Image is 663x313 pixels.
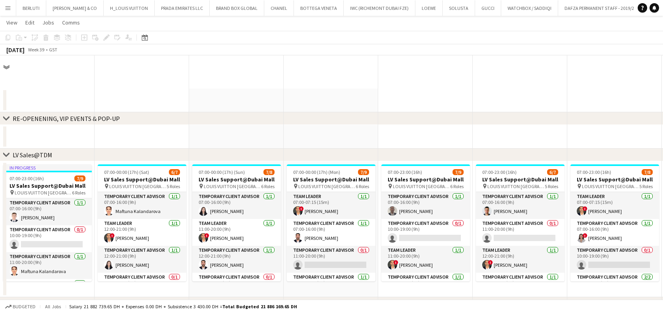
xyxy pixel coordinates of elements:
[44,304,63,309] span: All jobs
[381,273,470,300] app-card-role: Temporary Client Advisor1/111:00-20:00 (9h)
[22,17,38,28] a: Edit
[415,0,443,16] button: LOEWE
[169,169,180,175] span: 6/7
[344,0,415,16] button: IWC (RICHEMONT DUBAI FZE)
[488,260,493,265] span: !
[287,246,375,273] app-card-role: Temporary Client Advisor0/111:00-20:00 (9h)
[545,183,558,189] span: 5 Roles
[3,252,92,279] app-card-role: Temporary Client Advisor1/111:00-20:00 (9h)Maftuna Kalandarova
[3,17,21,28] a: View
[287,219,375,246] app-card-role: Temporary Client Advisor1/107:00-16:00 (9h)[PERSON_NAME]
[210,0,264,16] button: BRAND BOX GLOBAL
[13,304,36,309] span: Budgeted
[98,246,186,273] app-card-role: Temporary Client Advisor1/112:00-21:00 (9h)[PERSON_NAME]
[287,176,375,183] h3: LV Sales Support@Dubai Mall
[294,0,344,16] button: BOTTEGA VENETA
[3,279,92,306] app-card-role: Team Leader1/1
[582,183,639,189] span: LOUIS VUITTON [GEOGRAPHIC_DATA] - [GEOGRAPHIC_DATA]
[192,219,281,246] app-card-role: Team Leader1/111:00-20:00 (9h)![PERSON_NAME]
[358,169,369,175] span: 7/9
[205,233,209,238] span: !
[261,183,275,189] span: 6 Roles
[501,0,558,16] button: WATCHBOX / SADDIQI
[482,169,517,175] span: 07:00-23:00 (16h)
[3,182,92,189] h3: LV Sales Support@Dubai Mall
[570,246,659,273] app-card-role: Temporary Client Advisor0/110:00-19:00 (9h)
[74,175,85,181] span: 7/9
[287,164,375,281] app-job-card: 07:00-00:00 (17h) (Mon)7/9LV Sales Support@Dubai Mall LOUIS VUITTON [GEOGRAPHIC_DATA] - [GEOGRAPH...
[9,175,44,181] span: 07:00-23:00 (16h)
[98,164,186,281] app-job-card: 07:00-00:00 (17h) (Sat)6/7LV Sales Support@Dubai Mall LOUIS VUITTON [GEOGRAPHIC_DATA] - [GEOGRAPH...
[476,273,564,300] app-card-role: Temporary Client Advisor1/112:00-21:00 (9h)
[49,47,57,53] div: GST
[110,233,115,238] span: !
[15,190,72,196] span: LOUIS VUITTON [GEOGRAPHIC_DATA] - [GEOGRAPHIC_DATA]
[26,47,46,53] span: Week 39
[3,164,92,281] app-job-card: In progress07:00-23:00 (16h)7/9LV Sales Support@Dubai Mall LOUIS VUITTON [GEOGRAPHIC_DATA] - [GEO...
[98,219,186,246] app-card-role: Team Leader1/112:00-21:00 (9h)![PERSON_NAME]
[264,0,294,16] button: CHANEL
[192,273,281,300] app-card-role: Temporary Client Advisor0/113:00-22:00 (9h)
[69,304,297,309] div: Salary 21 882 739.65 DH + Expenses 0.00 DH + Subsistence 3 430.00 DH =
[558,0,648,16] button: DAFZA PERMANENT STAFF - 2019/2025
[62,19,80,26] span: Comms
[570,192,659,219] app-card-role: Team Leader1/107:00-07:15 (15m)![PERSON_NAME]
[199,169,245,175] span: 07:00-00:00 (17h) (Sun)
[287,273,375,300] app-card-role: Temporary Client Advisor1/112:00-21:00 (9h)
[298,183,356,189] span: LOUIS VUITTON [GEOGRAPHIC_DATA] - [GEOGRAPHIC_DATA]
[381,176,470,183] h3: LV Sales Support@Dubai Mall
[263,169,275,175] span: 7/8
[476,192,564,219] app-card-role: Temporary Client Advisor1/107:00-16:00 (9h)[PERSON_NAME]
[222,304,297,309] span: Total Budgeted 21 886 169.65 DH
[476,176,564,183] h3: LV Sales Support@Dubai Mall
[388,169,422,175] span: 07:00-23:00 (16h)
[204,183,261,189] span: LOUIS VUITTON [GEOGRAPHIC_DATA] - [GEOGRAPHIC_DATA]
[547,169,558,175] span: 6/7
[6,19,17,26] span: View
[476,246,564,273] app-card-role: Team Leader1/112:00-21:00 (9h)![PERSON_NAME]
[72,190,85,196] span: 6 Roles
[192,246,281,273] app-card-role: Temporary Client Advisor1/112:00-21:00 (9h)[PERSON_NAME]
[192,164,281,281] div: 07:00-00:00 (17h) (Sun)7/8LV Sales Support@Dubai Mall LOUIS VUITTON [GEOGRAPHIC_DATA] - [GEOGRAPH...
[3,198,92,225] app-card-role: Temporary Client Advisor1/107:00-16:00 (9h)[PERSON_NAME]
[192,192,281,219] app-card-role: Temporary Client Advisor1/107:00-16:00 (9h)[PERSON_NAME]
[13,115,120,123] div: RE-OPENENING, VIP EVENTS & POP-UP
[381,192,470,219] app-card-role: Temporary Client Advisor1/107:00-16:00 (9h)[PERSON_NAME]
[98,176,186,183] h3: LV Sales Support@Dubai Mall
[475,0,501,16] button: GUCCI
[167,183,180,189] span: 5 Roles
[639,183,653,189] span: 5 Roles
[570,273,659,311] app-card-role: Temporary Client Advisor2/213:00-22:00 (9h)
[98,192,186,219] app-card-role: Temporary Client Advisor1/107:00-16:00 (9h)Maftuna Kalandarova
[46,0,104,16] button: [PERSON_NAME] & CO
[3,225,92,252] app-card-role: Temporary Client Advisor0/110:00-19:00 (9h)
[642,169,653,175] span: 7/8
[16,0,46,16] button: BERLUTI
[3,164,92,171] div: In progress
[570,176,659,183] h3: LV Sales Support@Dubai Mall
[450,183,464,189] span: 6 Roles
[299,206,304,211] span: !
[104,169,149,175] span: 07:00-00:00 (17h) (Sat)
[381,164,470,281] app-job-card: 07:00-23:00 (16h)7/9LV Sales Support@Dubai Mall LOUIS VUITTON [GEOGRAPHIC_DATA] - [GEOGRAPHIC_DAT...
[381,219,470,246] app-card-role: Temporary Client Advisor0/110:00-19:00 (9h)
[98,273,186,300] app-card-role: Temporary Client Advisor0/114:00-23:00 (9h)
[381,246,470,273] app-card-role: Team Leader1/111:00-20:00 (9h)![PERSON_NAME]
[577,169,611,175] span: 07:00-23:00 (16h)
[394,260,398,265] span: !
[570,164,659,281] div: 07:00-23:00 (16h)7/8LV Sales Support@Dubai Mall LOUIS VUITTON [GEOGRAPHIC_DATA] - [GEOGRAPHIC_DAT...
[583,206,587,211] span: !
[453,169,464,175] span: 7/9
[287,192,375,219] app-card-role: Team Leader1/107:00-07:15 (15m)![PERSON_NAME]
[4,302,37,311] button: Budgeted
[487,183,545,189] span: LOUIS VUITTON [GEOGRAPHIC_DATA] - [GEOGRAPHIC_DATA]
[42,19,54,26] span: Jobs
[13,151,52,159] div: LV Sales@TDM
[476,164,564,281] app-job-card: 07:00-23:00 (16h)6/7LV Sales Support@Dubai Mall LOUIS VUITTON [GEOGRAPHIC_DATA] - [GEOGRAPHIC_DAT...
[393,183,450,189] span: LOUIS VUITTON [GEOGRAPHIC_DATA] - [GEOGRAPHIC_DATA]
[39,17,57,28] a: Jobs
[293,169,340,175] span: 07:00-00:00 (17h) (Mon)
